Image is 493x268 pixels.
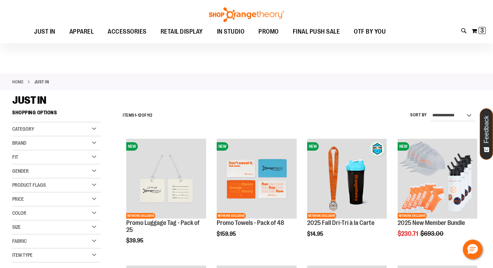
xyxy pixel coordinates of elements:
span: Feedback [483,116,490,143]
a: Promo Towels - Pack of 48 [217,219,284,226]
img: 2025 New Member Bundle [398,139,477,218]
a: IN STUDIO [210,24,252,40]
span: JUST IN [34,24,55,40]
label: Sort By [410,112,427,118]
div: product [304,135,390,255]
span: NEW [398,142,409,151]
span: RETAIL DISPLAY [161,24,203,40]
span: $39.95 [126,238,144,244]
span: 1 [135,113,136,118]
span: Brand [12,140,26,146]
span: Price [12,196,24,202]
span: APPAREL [69,24,94,40]
span: Color [12,210,26,216]
span: NEW [307,142,319,151]
img: Promo Luggage Tag - Pack of 25 [126,139,206,218]
div: product [123,135,209,262]
span: ACCESSORIES [108,24,147,40]
span: $230.71 [398,230,419,237]
span: JUST IN [12,94,46,106]
span: Fabric [12,238,27,244]
img: 2025 Fall Dri-Tri à la Carte [307,139,387,218]
span: 112 [147,113,153,118]
img: Shop Orangetheory [208,7,285,22]
span: PROMO [258,24,279,40]
span: IN STUDIO [217,24,245,40]
strong: Shopping Options [12,106,101,122]
span: Gender [12,168,29,174]
h2: Items - of [123,110,152,121]
a: JUST IN [27,24,62,40]
a: OTF BY YOU [347,24,393,40]
span: 12 [138,113,142,118]
a: 2025 Fall Dri-Tri à la Carte [307,219,374,226]
a: Promo Luggage Tag - Pack of 25NEWNETWORK EXCLUSIVE [126,139,206,219]
span: Item Type [12,252,33,258]
span: Category [12,126,34,132]
a: 2025 New Member Bundle [398,219,465,226]
span: NEW [126,142,138,151]
span: $693.00 [420,230,445,237]
span: NETWORK EXCLUSIVE [398,213,427,219]
div: product [394,135,481,255]
span: OTF BY YOU [354,24,386,40]
span: NEW [217,142,228,151]
span: Fit [12,154,18,160]
span: NETWORK EXCLUSIVE [307,213,336,219]
a: Home [12,79,23,85]
a: FINAL PUSH SALE [286,24,347,40]
span: Size [12,224,21,230]
a: Promo Towels - Pack of 48NEWNETWORK EXCLUSIVE [217,139,296,219]
span: NETWORK EXCLUSIVE [126,213,155,219]
span: $159.95 [217,231,237,237]
a: 2025 Fall Dri-Tri à la CarteNEWNETWORK EXCLUSIVE [307,139,387,219]
span: 3 [480,27,484,34]
button: Hello, have a question? Let’s chat. [463,240,482,259]
a: PROMO [251,24,286,40]
strong: JUST IN [34,79,49,85]
a: Promo Luggage Tag - Pack of 25 [126,219,200,233]
a: 2025 New Member BundleNEWNETWORK EXCLUSIVE [398,139,477,219]
img: Promo Towels - Pack of 48 [217,139,296,218]
div: product [213,135,300,255]
span: Product Flags [12,182,46,188]
span: $14.95 [307,231,324,237]
span: NETWORK EXCLUSIVE [217,213,246,219]
a: RETAIL DISPLAY [154,24,210,40]
a: ACCESSORIES [101,24,154,40]
span: FINAL PUSH SALE [293,24,340,40]
button: Feedback - Show survey [480,108,493,160]
a: APPAREL [62,24,101,40]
